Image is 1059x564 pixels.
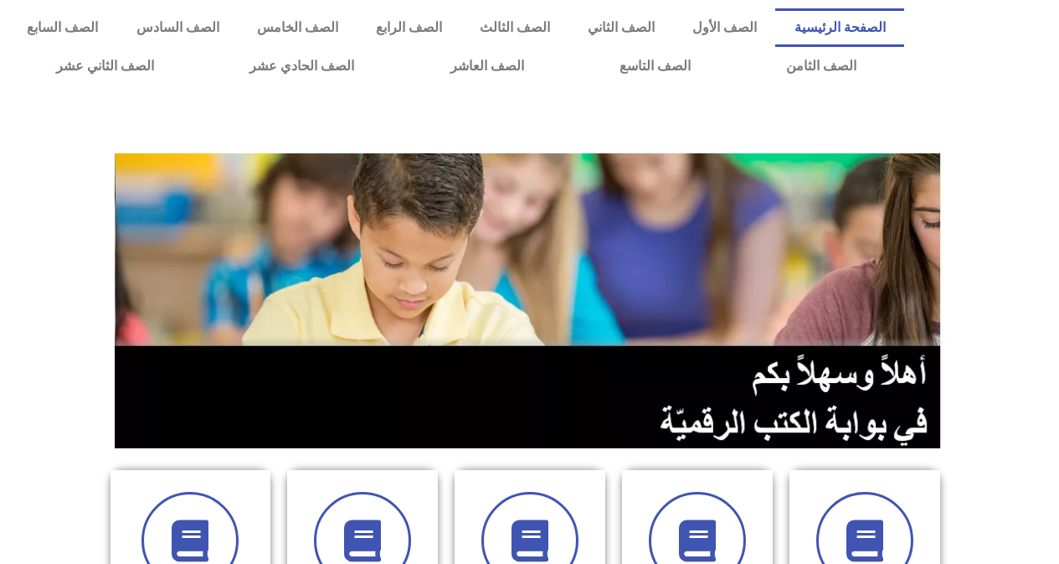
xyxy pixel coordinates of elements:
a: الصف التاسع [572,47,738,85]
a: الصف العاشر [403,47,572,85]
a: الصف الحادي عشر [202,47,402,85]
a: الصف الثاني [568,8,673,47]
a: الصف الثامن [738,47,904,85]
a: الصف السابع [8,8,117,47]
a: الصفحة الرئيسية [775,8,904,47]
a: الصف الخامس [238,8,357,47]
a: الصف الثالث [460,8,568,47]
a: الصف الثاني عشر [8,47,202,85]
a: الصف الرابع [357,8,460,47]
a: الصف الأول [673,8,775,47]
a: الصف السادس [117,8,238,47]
